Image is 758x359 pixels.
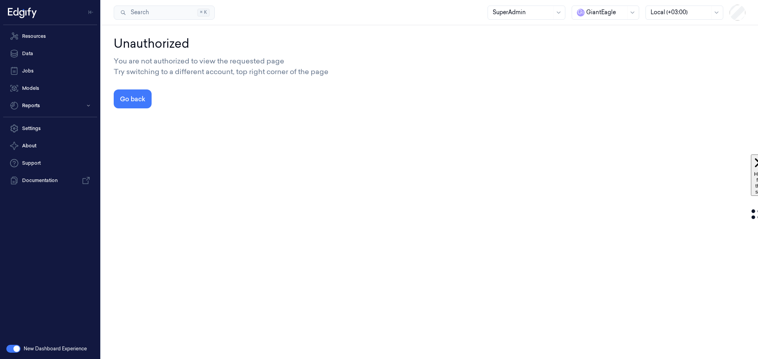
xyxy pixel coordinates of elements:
[3,98,97,113] button: Reports
[114,35,745,52] div: Unauthorized
[114,89,152,108] button: Go back
[3,80,97,96] a: Models
[3,63,97,79] a: Jobs
[577,9,585,17] span: G i
[114,56,745,77] div: You are not authorized to view the requested page Try switching to a different account, top right...
[3,173,97,188] a: Documentation
[84,6,97,19] button: Toggle Navigation
[128,8,149,17] span: Search
[3,155,97,171] a: Support
[114,6,215,20] button: Search⌘K
[3,46,97,61] a: Data
[3,121,97,136] a: Settings
[3,138,97,154] button: About
[3,28,97,44] a: Resources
